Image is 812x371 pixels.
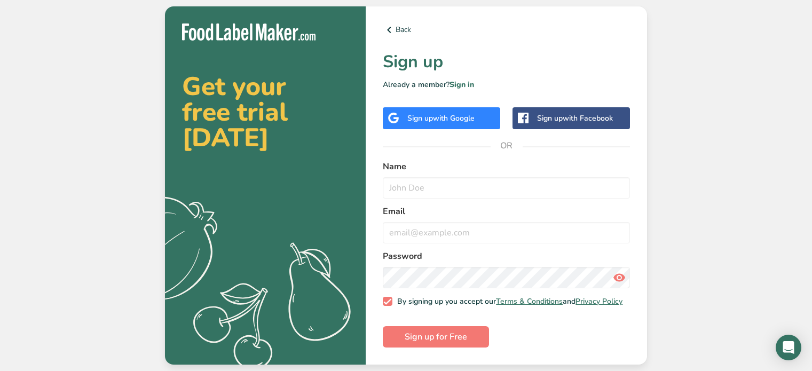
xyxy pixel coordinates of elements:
input: John Doe [383,177,630,199]
label: Password [383,250,630,263]
div: Sign up [537,113,613,124]
h2: Get your free trial [DATE] [182,74,349,151]
img: Food Label Maker [182,23,316,41]
span: Sign up for Free [405,330,467,343]
span: with Google [433,113,475,123]
a: Privacy Policy [576,296,622,306]
label: Name [383,160,630,173]
span: with Facebook [563,113,613,123]
a: Back [383,23,630,36]
div: Open Intercom Messenger [776,335,801,360]
p: Already a member? [383,79,630,90]
input: email@example.com [383,222,630,243]
span: OR [491,130,523,162]
label: Email [383,205,630,218]
button: Sign up for Free [383,326,489,348]
a: Sign in [450,80,474,90]
h1: Sign up [383,49,630,75]
span: By signing up you accept our and [392,297,623,306]
a: Terms & Conditions [496,296,563,306]
div: Sign up [407,113,475,124]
